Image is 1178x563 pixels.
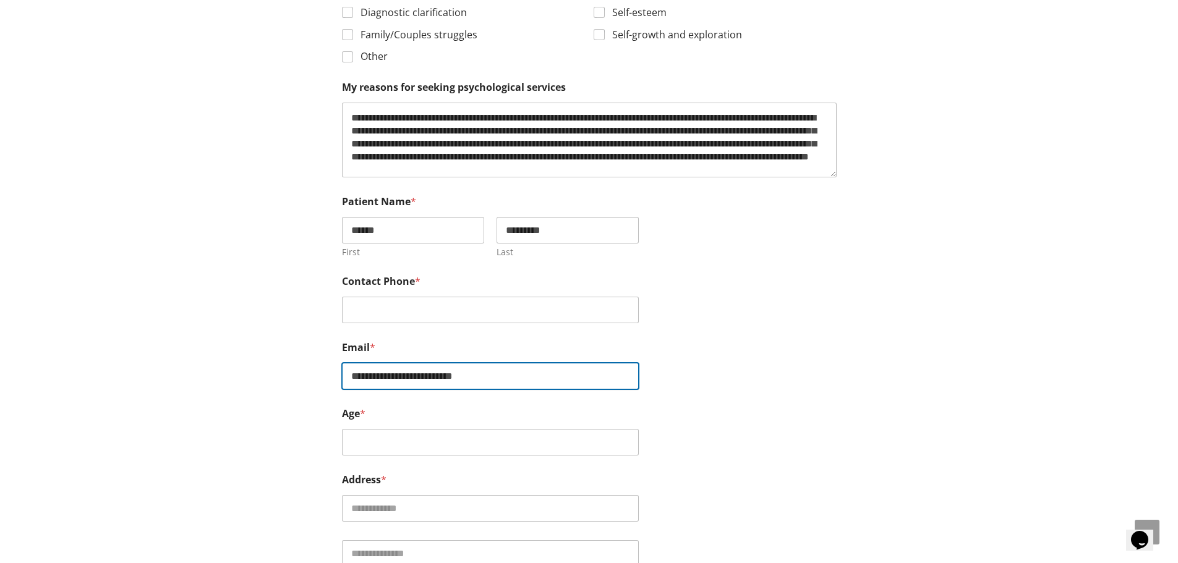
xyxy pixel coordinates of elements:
[497,247,639,257] label: Last
[353,28,477,41] label: Family/Couples struggles
[342,196,416,208] legend: Patient Name
[342,342,837,353] label: Email
[1126,514,1166,551] iframe: chat widget
[353,6,467,19] label: Diagnostic clarification
[342,276,837,287] label: Contact Phone
[605,6,667,19] label: Self-esteem
[342,474,837,486] label: Address
[342,82,837,93] label: My reasons for seeking psychological services
[342,408,837,420] label: Age
[605,28,742,41] label: Self-growth and exploration
[353,50,388,63] label: Other
[342,247,484,257] label: First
